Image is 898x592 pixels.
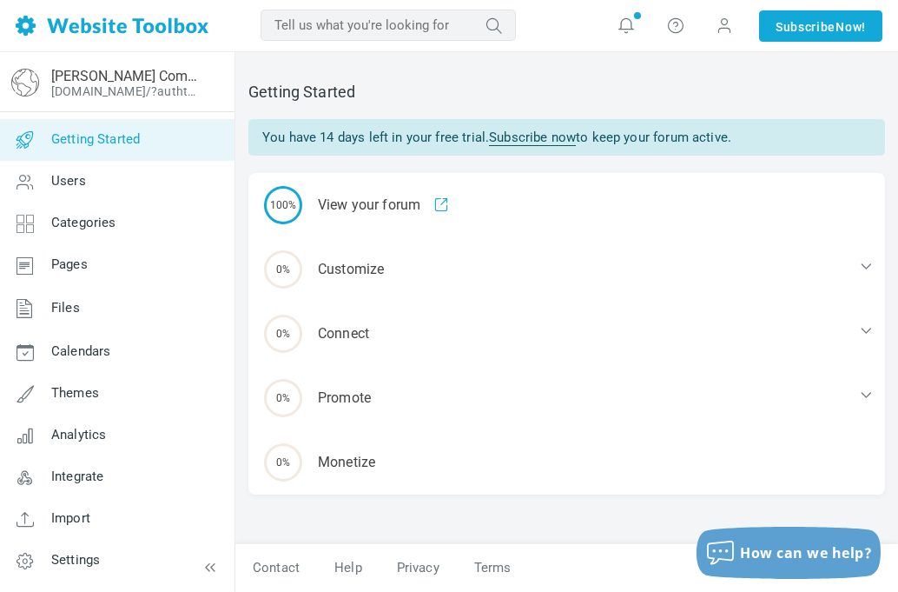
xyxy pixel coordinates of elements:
[248,366,885,430] div: Promote
[264,250,302,289] span: 0%
[697,527,881,579] button: How can we help?
[248,430,885,495] div: Monetize
[51,469,103,484] span: Integrate
[11,69,39,96] img: globe-icon.png
[264,186,302,224] span: 100%
[248,173,885,237] a: 100% View your forum
[235,553,317,583] a: Contact
[51,68,202,84] a: [PERSON_NAME] Community
[835,17,866,37] span: Now!
[489,130,576,146] a: Subscribe now
[740,543,872,562] span: How can we help?
[51,427,106,442] span: Analytics
[51,552,100,568] span: Settings
[317,553,380,583] a: Help
[759,10,882,42] a: SubscribeNow!
[51,256,88,272] span: Pages
[51,215,116,230] span: Categories
[248,430,885,495] a: 0% Monetize
[51,510,90,526] span: Import
[51,385,99,401] span: Themes
[51,300,80,316] span: Files
[264,379,302,417] span: 0%
[51,84,202,98] a: [DOMAIN_NAME]/?authtoken=0f8e5dd02dbf15c174e80aeba8df014b&rememberMe=1
[248,173,885,237] div: View your forum
[248,119,885,156] div: You have 14 days left in your free trial. to keep your forum active.
[457,553,529,583] a: Terms
[248,83,885,102] h2: Getting Started
[261,10,516,41] input: Tell us what you're looking for
[264,315,302,353] span: 0%
[51,131,140,147] span: Getting Started
[248,302,885,366] div: Connect
[264,443,302,482] span: 0%
[51,343,110,359] span: Calendars
[380,553,457,583] a: Privacy
[51,173,86,189] span: Users
[248,237,885,302] div: Customize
